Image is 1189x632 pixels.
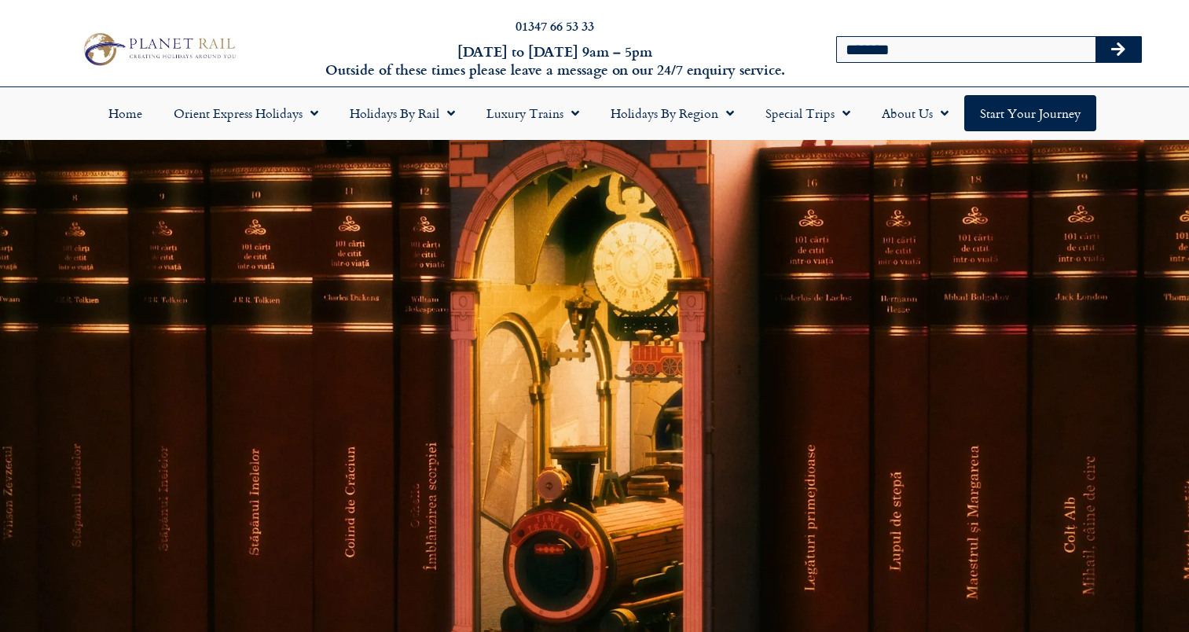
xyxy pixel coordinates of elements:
[471,95,595,131] a: Luxury Trains
[1095,37,1141,62] button: Search
[964,95,1096,131] a: Start your Journey
[77,29,240,69] img: Planet Rail Train Holidays Logo
[516,17,594,35] a: 01347 66 53 33
[334,95,471,131] a: Holidays by Rail
[8,95,1181,131] nav: Menu
[750,95,866,131] a: Special Trips
[866,95,964,131] a: About Us
[93,95,158,131] a: Home
[321,42,788,79] h6: [DATE] to [DATE] 9am – 5pm Outside of these times please leave a message on our 24/7 enquiry serv...
[158,95,334,131] a: Orient Express Holidays
[595,95,750,131] a: Holidays by Region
